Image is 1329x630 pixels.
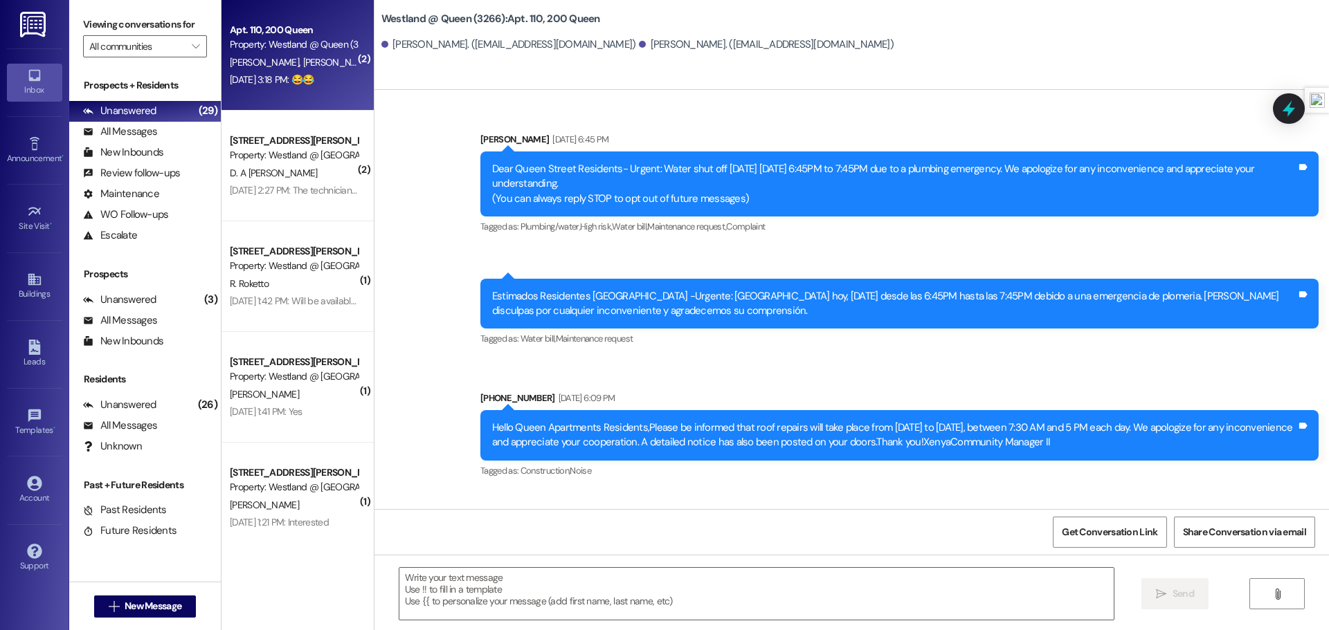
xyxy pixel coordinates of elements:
a: Templates • [7,404,62,441]
span: • [50,219,52,229]
div: Maintenance [83,187,159,201]
div: Past + Future Residents [69,478,221,492]
div: Tagged as: [480,216,1319,237]
a: Account [7,472,62,509]
div: (26) [195,394,221,416]
div: Property: Westland @ [GEOGRAPHIC_DATA] (3300) [230,148,358,163]
div: Unknown [83,439,142,454]
span: [PERSON_NAME] [230,56,303,68]
span: Noise [570,465,591,476]
div: [STREET_ADDRESS][PERSON_NAME] [230,465,358,480]
span: [PERSON_NAME] [230,388,299,400]
div: [DATE] 1:21 PM: Interested [230,516,329,528]
span: Plumbing/water , [521,221,580,232]
i:  [109,601,119,612]
div: All Messages [83,313,157,328]
i:  [1272,589,1283,600]
div: Property: Westland @ [GEOGRAPHIC_DATA] (3300) [230,480,358,494]
div: [DATE] 3:18 PM: 😂😂 [230,73,314,86]
div: Past Residents [83,503,167,517]
span: [PERSON_NAME] [302,56,372,68]
span: Maintenance request , [647,221,726,232]
div: Hello Queen Apartments Residents,Please be informed that roof repairs will take place from [DATE]... [492,420,1296,450]
a: Buildings [7,268,62,305]
a: Support [7,539,62,577]
span: Share Conversation via email [1183,525,1306,539]
div: Estimados Residentes [GEOGRAPHIC_DATA] -Urgente: [GEOGRAPHIC_DATA] hoy, [DATE] desde las 6:45PM h... [492,289,1296,319]
span: High risk , [580,221,613,232]
div: Property: Westland @ [GEOGRAPHIC_DATA] (3300) [230,369,358,384]
div: New Inbounds [83,334,163,349]
div: (3) [201,289,221,311]
div: Dear Queen Street Residents- Urgent: Water shut off [DATE] [DATE] 6:45PM to 7:45PM due to a plumb... [492,162,1296,206]
span: R. Roketto [230,277,269,290]
div: [STREET_ADDRESS][PERSON_NAME] [230,244,358,259]
div: Prospects [69,267,221,281]
div: Tagged as: [480,328,1319,349]
span: Maintenance request [556,333,633,344]
i:  [192,41,199,52]
span: Construction , [521,465,570,476]
div: [DATE] 1:41 PM: Yes [230,405,302,418]
span: Water bill , [521,333,556,344]
div: Escalate [83,228,137,243]
div: New Inbounds [83,145,163,160]
label: Viewing conversations for [83,14,207,35]
span: New Message [125,599,181,613]
div: [DATE] 6:09 PM [555,391,615,405]
div: (29) [195,100,221,122]
div: All Messages [83,418,157,433]
span: D. A [PERSON_NAME] [230,167,317,179]
a: Site Visit • [7,200,62,237]
div: [PERSON_NAME] [480,132,1319,151]
div: [STREET_ADDRESS][PERSON_NAME] [230,133,358,148]
button: Send [1141,578,1209,609]
i:  [1156,589,1166,600]
a: Leads [7,335,62,373]
button: Share Conversation via email [1174,517,1315,548]
div: WO Follow-ups [83,207,168,222]
div: [STREET_ADDRESS][PERSON_NAME] [230,355,358,369]
span: Water bill , [612,221,647,232]
input: All communities [89,35,185,57]
span: • [53,423,55,433]
span: Get Conversation Link [1062,525,1157,539]
div: Property: Westland @ [GEOGRAPHIC_DATA] (3300) [230,259,358,273]
div: Unanswered [83,104,156,118]
button: New Message [94,595,197,618]
div: All Messages [83,124,157,139]
img: ResiDesk Logo [20,12,48,37]
a: Inbox [7,64,62,101]
b: Westland @ Queen (3266): Apt. 110, 200 Queen [381,12,600,26]
div: [PHONE_NUMBER] [480,391,1319,410]
div: [DATE] 2:27 PM: The technician have my permission to enter if I'm not home [230,184,528,196]
span: Complaint [726,221,765,232]
div: Prospects + Residents [69,78,221,93]
button: Get Conversation Link [1053,517,1166,548]
div: Residents [69,372,221,387]
span: [PERSON_NAME] [230,499,299,511]
div: [DATE] 6:45 PM [549,132,608,147]
div: Apt. 110, 200 Queen [230,23,358,37]
span: • [62,151,64,161]
div: Tagged as: [480,461,1319,481]
div: Unanswered [83,398,156,412]
div: [PERSON_NAME]. ([EMAIL_ADDRESS][DOMAIN_NAME]) [639,37,894,52]
div: Unanswered [83,293,156,307]
span: Send [1173,586,1194,601]
div: Property: Westland @ Queen (3266) [230,37,358,52]
div: Review follow-ups [83,166,180,180]
div: [PERSON_NAME]. ([EMAIL_ADDRESS][DOMAIN_NAME]) [381,37,636,52]
div: [DATE] 1:42 PM: Will be available and waiting [230,295,405,307]
div: Future Residents [83,524,177,538]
